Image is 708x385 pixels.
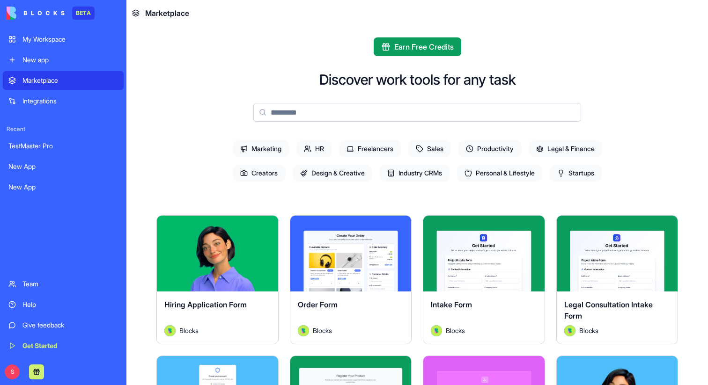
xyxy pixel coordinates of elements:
span: Intake Form [431,300,472,309]
span: Blocks [579,326,598,335]
a: Hiring Application FormAvatarBlocks [156,215,279,344]
div: New App [8,162,118,171]
div: Help [22,300,118,309]
span: S [5,364,20,379]
span: Marketplace [145,7,189,19]
span: Blocks [179,326,199,335]
h2: Discover work tools for any task [319,71,516,88]
span: Hiring Application Form [164,300,247,309]
a: Intake FormAvatarBlocks [423,215,545,344]
a: My Workspace [3,30,124,49]
a: BETA [7,7,95,20]
div: Get Started [22,341,118,350]
span: Blocks [313,326,332,335]
span: Startups [550,165,602,182]
div: Hiring Application Form [164,299,271,325]
span: Personal & Lifestyle [457,165,542,182]
span: Freelancers [339,140,401,157]
a: New App [3,178,124,196]
div: New app [22,55,118,65]
div: My Workspace [22,35,118,44]
span: Earn Free Credits [394,41,454,52]
div: Legal Consultation Intake Form [564,299,671,325]
img: Avatar [564,325,575,336]
span: Recent [3,125,124,133]
span: Blocks [446,326,465,335]
div: TestMaster Pro [8,141,118,151]
div: Intake Form [431,299,537,325]
span: Legal & Finance [529,140,602,157]
button: Earn Free Credits [374,37,461,56]
a: Order FormAvatarBlocks [290,215,412,344]
div: Give feedback [22,320,118,330]
span: Order Form [298,300,338,309]
div: Integrations [22,96,118,106]
a: Give feedback [3,316,124,334]
div: BETA [72,7,95,20]
a: Help [3,295,124,314]
a: TestMaster Pro [3,137,124,155]
div: Marketplace [22,76,118,85]
a: Marketplace [3,71,124,90]
div: New App [8,182,118,192]
span: Productivity [458,140,521,157]
a: Legal Consultation Intake FormAvatarBlocks [556,215,678,344]
a: Get Started [3,336,124,355]
span: Legal Consultation Intake Form [564,300,653,320]
div: Team [22,279,118,289]
span: Sales [408,140,451,157]
a: Team [3,275,124,293]
img: Avatar [164,325,176,336]
img: Avatar [298,325,309,336]
span: Industry CRMs [380,165,450,182]
span: HR [296,140,332,157]
span: Creators [233,165,285,182]
a: New App [3,157,124,176]
span: Marketing [233,140,289,157]
div: Order Form [298,299,404,325]
img: Avatar [431,325,442,336]
a: Integrations [3,92,124,110]
span: Design & Creative [293,165,372,182]
img: logo [7,7,65,20]
a: New app [3,51,124,69]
